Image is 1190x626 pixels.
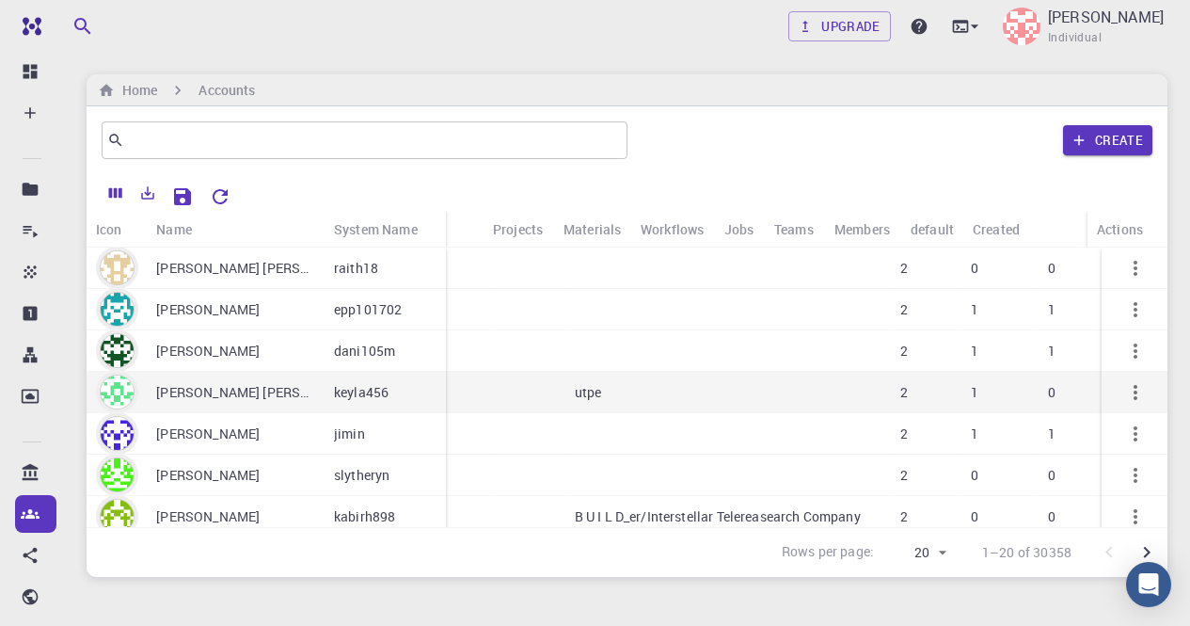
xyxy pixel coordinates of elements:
img: avatar [100,499,135,534]
p: 2 [900,300,908,319]
p: 0 [1048,383,1055,402]
div: Actions [1097,211,1143,248]
p: 0 [971,507,978,526]
div: Workflows [631,211,715,248]
img: avatar [100,375,135,409]
span: Individual [1048,28,1102,47]
div: Workflows [641,211,704,248]
img: avatar [100,416,135,451]
p: [PERSON_NAME] [156,300,260,319]
p: [PERSON_NAME] [PERSON_NAME] [156,383,315,402]
button: Columns [100,178,132,208]
p: [PERSON_NAME] [156,507,260,526]
p: 1 [971,300,978,319]
div: default [901,211,963,248]
img: avatar [100,457,135,492]
div: Created [963,211,1087,248]
p: 2 [900,425,908,443]
p: 0 [1048,259,1055,278]
h6: Accounts [198,80,255,101]
p: 0 [1048,507,1055,526]
img: avatar [100,333,135,368]
div: Materials [563,211,621,248]
div: Members [825,211,901,248]
a: Upgrade [788,11,891,41]
img: logo [15,17,41,36]
p: [PERSON_NAME] [156,425,260,443]
p: Rows per page: [782,542,874,564]
div: Jobs [715,211,765,248]
p: slytheryn [334,466,389,485]
div: Projects [484,211,554,248]
div: default [911,211,954,248]
p: [PERSON_NAME] [156,466,260,485]
p: [PERSON_NAME] [156,342,260,361]
img: JD Francois [1003,8,1040,45]
p: 2 [900,383,908,402]
div: Teams [774,211,814,248]
div: System Name [334,211,418,248]
img: avatar [100,250,135,285]
div: Open Intercom Messenger [1126,562,1171,607]
img: avatar [100,292,135,327]
p: [PERSON_NAME] [1048,6,1164,28]
div: Jobs [724,211,754,248]
div: Materials [554,211,631,248]
p: B U I L D_er/Interstellar Telereasearch Company [575,507,861,526]
button: Reset Explorer Settings [201,178,239,216]
p: 2 [900,259,908,278]
div: Projects [493,211,543,248]
div: Members [834,211,890,248]
div: Name [156,211,192,248]
div: Icon [96,211,122,248]
p: 0 [971,259,978,278]
p: epp101702 [334,300,402,319]
p: raith18 [334,259,378,278]
h6: Home [115,80,157,101]
p: jimin [334,425,365,443]
p: 1 [1048,425,1055,443]
p: [PERSON_NAME] [PERSON_NAME] [156,259,315,278]
p: 0 [971,466,978,485]
button: Export [132,178,164,208]
p: 1 [971,342,978,361]
p: 1 [971,383,978,402]
button: Save Explorer Settings [164,178,201,216]
p: keyla456 [334,383,389,402]
p: 1 [1048,342,1055,361]
div: Created [973,211,1020,248]
p: 2 [900,507,908,526]
div: Actions [1087,211,1153,248]
div: Icon [87,211,147,248]
p: kabirh898 [334,507,395,526]
p: 1–20 of 30358 [982,543,1071,562]
button: Go to next page [1128,534,1166,571]
p: utpe [575,383,602,402]
p: 1 [971,425,978,443]
div: System Name [325,211,446,248]
p: 0 [1048,466,1055,485]
p: dani105m [334,342,395,361]
p: 1 [1048,300,1055,319]
button: Create [1063,125,1152,155]
p: 2 [900,466,908,485]
div: Teams [765,211,825,248]
div: Name [147,211,325,248]
div: 20 [881,539,952,567]
p: 2 [900,342,908,361]
nav: breadcrumb [94,80,259,101]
